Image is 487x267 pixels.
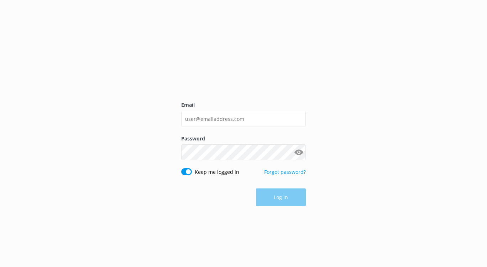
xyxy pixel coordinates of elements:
label: Email [181,101,306,109]
input: user@emailaddress.com [181,111,306,127]
label: Keep me logged in [195,168,239,176]
button: Show password [292,145,306,160]
a: Forgot password? [264,169,306,175]
label: Password [181,135,306,143]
